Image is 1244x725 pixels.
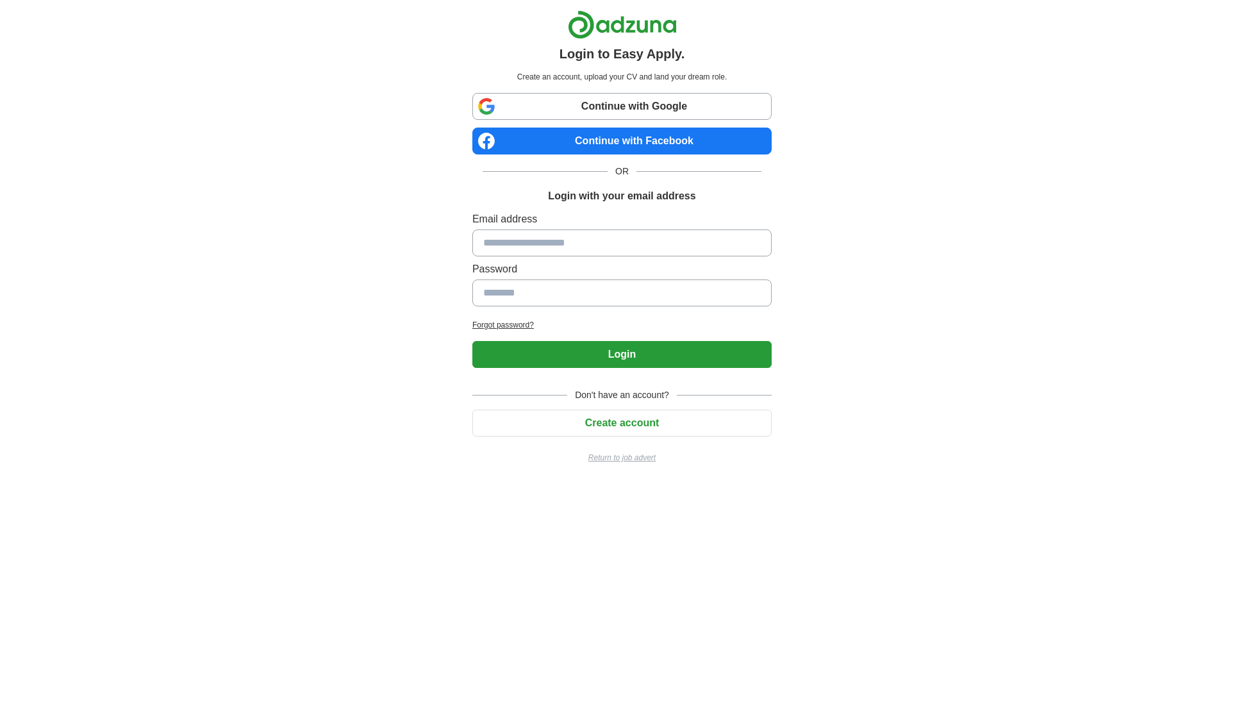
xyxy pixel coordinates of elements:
[472,212,772,227] label: Email address
[472,452,772,463] a: Return to job advert
[475,71,769,83] p: Create an account, upload your CV and land your dream role.
[472,410,772,437] button: Create account
[560,44,685,63] h1: Login to Easy Apply.
[472,262,772,277] label: Password
[472,319,772,331] a: Forgot password?
[567,388,677,402] span: Don't have an account?
[472,417,772,428] a: Create account
[472,341,772,368] button: Login
[472,93,772,120] a: Continue with Google
[608,165,636,178] span: OR
[548,188,695,204] h1: Login with your email address
[472,128,772,154] a: Continue with Facebook
[568,10,677,39] img: Adzuna logo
